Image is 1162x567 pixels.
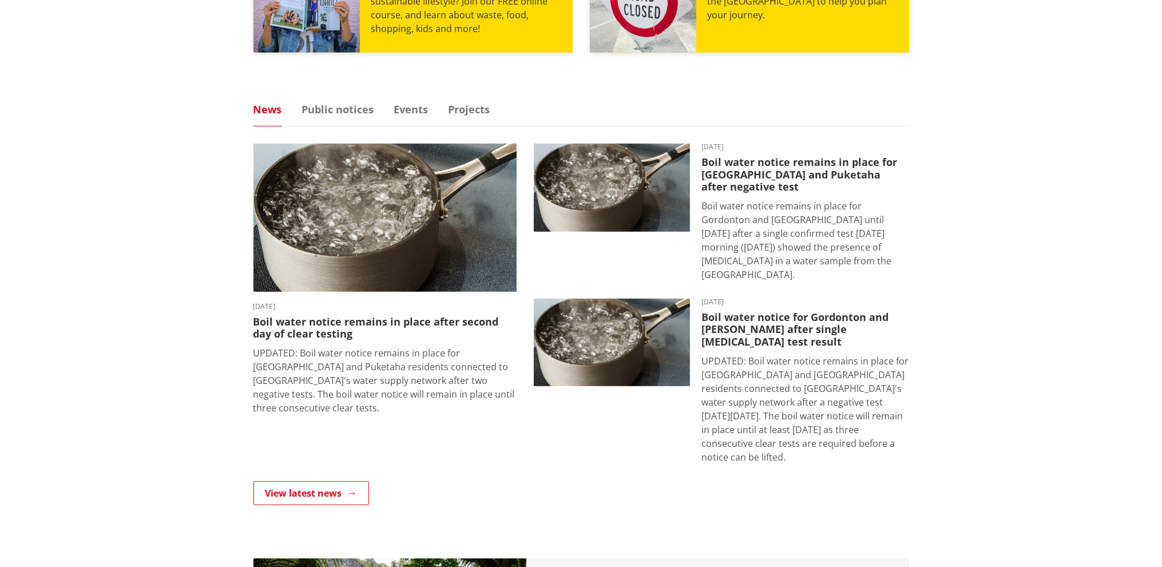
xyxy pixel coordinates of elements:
[701,311,909,348] h3: Boil water notice for Gordonton and [PERSON_NAME] after single [MEDICAL_DATA] test result
[394,104,429,114] a: Events
[701,156,909,193] h3: Boil water notice remains in place for [GEOGRAPHIC_DATA] and Puketaha after negative test
[701,144,909,150] time: [DATE]
[302,104,374,114] a: Public notices
[253,144,517,415] a: boil water notice gordonton puketaha [DATE] Boil water notice remains in place after second day o...
[253,303,517,310] time: [DATE]
[534,299,690,387] img: boil water notice
[701,354,909,464] p: UPDATED: Boil water notice remains in place for [GEOGRAPHIC_DATA] and [GEOGRAPHIC_DATA] residents...
[701,199,909,281] p: Boil water notice remains in place for Gordonton and [GEOGRAPHIC_DATA] until [DATE] after a singl...
[253,346,517,415] p: UPDATED: Boil water notice remains in place for [GEOGRAPHIC_DATA] and Puketaha residents connecte...
[253,316,517,340] h3: Boil water notice remains in place after second day of clear testing
[1109,519,1151,560] iframe: Messenger Launcher
[253,144,517,292] img: boil water notice
[253,481,369,505] a: View latest news
[449,104,490,114] a: Projects
[534,144,909,281] a: boil water notice gordonton puketaha [DATE] Boil water notice remains in place for [GEOGRAPHIC_DA...
[253,104,282,114] a: News
[534,144,690,232] img: boil water notice
[534,299,909,464] a: boil water notice gordonton puketaha [DATE] Boil water notice for Gordonton and [PERSON_NAME] aft...
[701,299,909,306] time: [DATE]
